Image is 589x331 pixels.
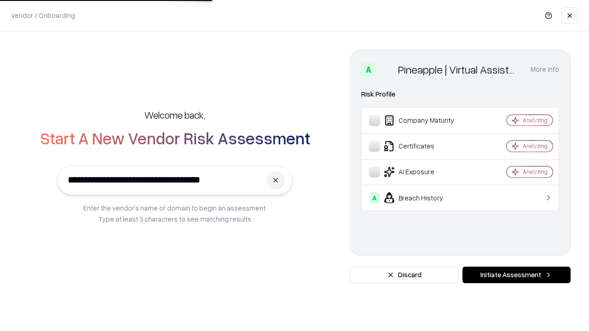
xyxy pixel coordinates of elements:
[369,115,479,126] div: Company Maturity
[462,267,571,283] button: Initiate Assessment
[523,116,548,124] div: Analyzing
[398,62,520,77] div: Pineapple | Virtual Assistant Agency
[40,129,310,147] h2: Start A New Vendor Risk Assessment
[350,267,459,283] button: Discard
[144,108,205,121] h5: Welcome back,
[361,62,376,77] div: A
[523,168,548,176] div: Analyzing
[83,202,267,224] p: Enter the vendor’s name or domain to begin an assessment. Type at least 3 characters to see match...
[369,192,479,203] div: Breach History
[380,62,394,77] img: Pineapple | Virtual Assistant Agency
[369,141,479,152] div: Certificates
[369,166,479,177] div: AI Exposure
[523,142,548,150] div: Analyzing
[369,192,380,203] div: A
[361,89,559,100] div: Risk Profile
[531,61,559,78] button: More info
[11,11,75,20] p: Vendor / Onboarding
